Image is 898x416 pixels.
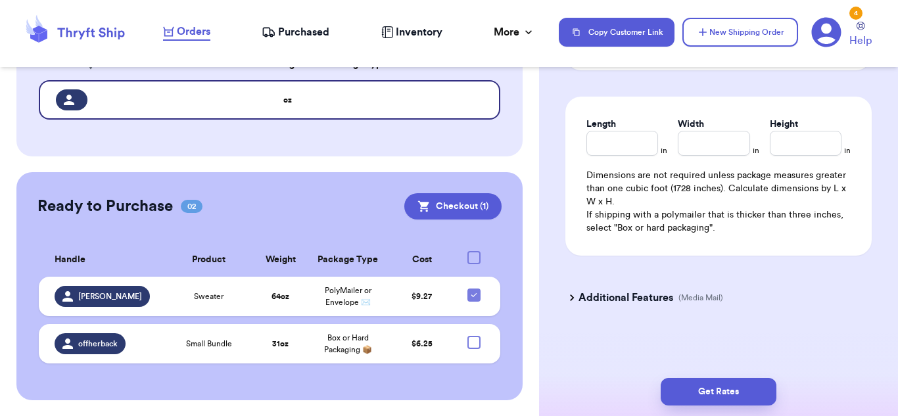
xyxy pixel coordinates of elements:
[770,118,798,131] label: Height
[325,287,371,306] span: PolyMailer or Envelope ✉️
[254,243,308,277] th: Weight
[164,243,254,277] th: Product
[661,378,776,405] button: Get Rates
[678,118,704,131] label: Width
[163,24,210,41] a: Orders
[579,290,673,306] h3: Additional Features
[186,338,232,349] span: Small Bundle
[412,292,432,300] span: $ 9.27
[177,24,210,39] span: Orders
[396,24,442,40] span: Inventory
[283,96,292,104] strong: oz
[494,24,535,40] div: More
[586,169,851,235] div: Dimensions are not required unless package measures greater than one cubic foot (1728 inches). Ca...
[381,24,442,40] a: Inventory
[262,24,329,40] a: Purchased
[272,292,289,300] strong: 64 oz
[181,200,202,213] span: 02
[55,253,85,267] span: Handle
[661,145,667,156] span: in
[78,338,118,349] span: offherback
[37,196,173,217] h2: Ready to Purchase
[849,7,863,20] div: 4
[849,33,872,49] span: Help
[412,340,433,348] span: $ 6.25
[404,193,502,220] button: Checkout (1)
[678,292,723,303] p: (Media Mail)
[844,145,851,156] span: in
[308,243,389,277] th: Package Type
[278,24,329,40] span: Purchased
[586,118,616,131] label: Length
[389,243,456,277] th: Cost
[324,334,372,354] span: Box or Hard Packaging 📦
[811,17,841,47] a: 4
[586,208,851,235] p: If shipping with a polymailer that is thicker than three inches, select "Box or hard packaging".
[78,291,142,302] span: [PERSON_NAME]
[753,145,759,156] span: in
[559,18,674,47] button: Copy Customer Link
[194,291,224,302] span: Sweater
[272,340,289,348] strong: 31 oz
[849,22,872,49] a: Help
[682,18,798,47] button: New Shipping Order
